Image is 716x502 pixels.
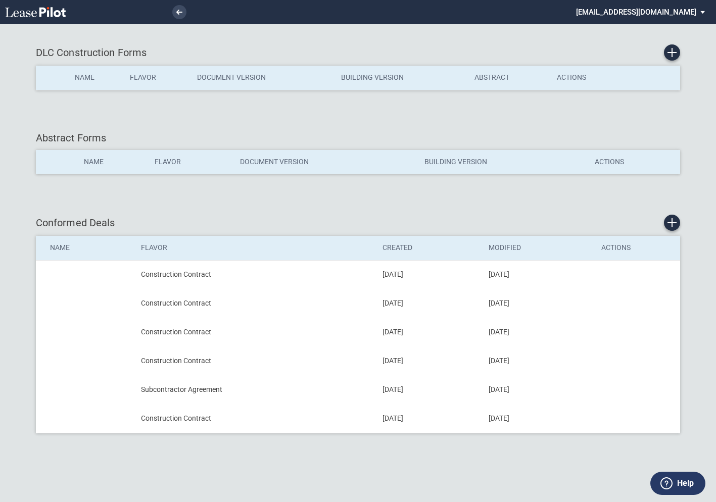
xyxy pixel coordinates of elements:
[482,260,594,289] td: [DATE]
[664,215,680,231] a: Create new conformed deal
[134,318,375,346] td: Construction Contract
[375,346,482,375] td: [DATE]
[134,375,375,404] td: Subcontractor Agreement
[375,236,482,260] th: Created
[417,150,588,174] th: Building Version
[375,318,482,346] td: [DATE]
[482,318,594,346] td: [DATE]
[482,404,594,433] td: [DATE]
[77,150,147,174] th: Name
[664,44,680,61] a: Create new Form
[123,66,190,90] th: Flavor
[134,236,375,260] th: Flavor
[233,150,417,174] th: Document Version
[190,66,334,90] th: Document Version
[134,346,375,375] td: Construction Contract
[134,260,375,289] td: Construction Contract
[482,289,594,318] td: [DATE]
[375,404,482,433] td: [DATE]
[482,236,594,260] th: Modified
[36,44,680,61] div: DLC Construction Forms
[594,236,680,260] th: Actions
[36,131,680,145] div: Abstract Forms
[650,472,705,495] button: Help
[334,66,467,90] th: Building Version
[68,66,123,90] th: Name
[677,477,694,490] label: Help
[375,289,482,318] td: [DATE]
[467,66,550,90] th: Abstract
[134,289,375,318] td: Construction Contract
[36,236,134,260] th: Name
[134,404,375,433] td: Construction Contract
[588,150,681,174] th: Actions
[148,150,233,174] th: Flavor
[375,260,482,289] td: [DATE]
[482,346,594,375] td: [DATE]
[375,375,482,404] td: [DATE]
[482,375,594,404] td: [DATE]
[36,215,680,231] div: Conformed Deals
[550,66,623,90] th: Actions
